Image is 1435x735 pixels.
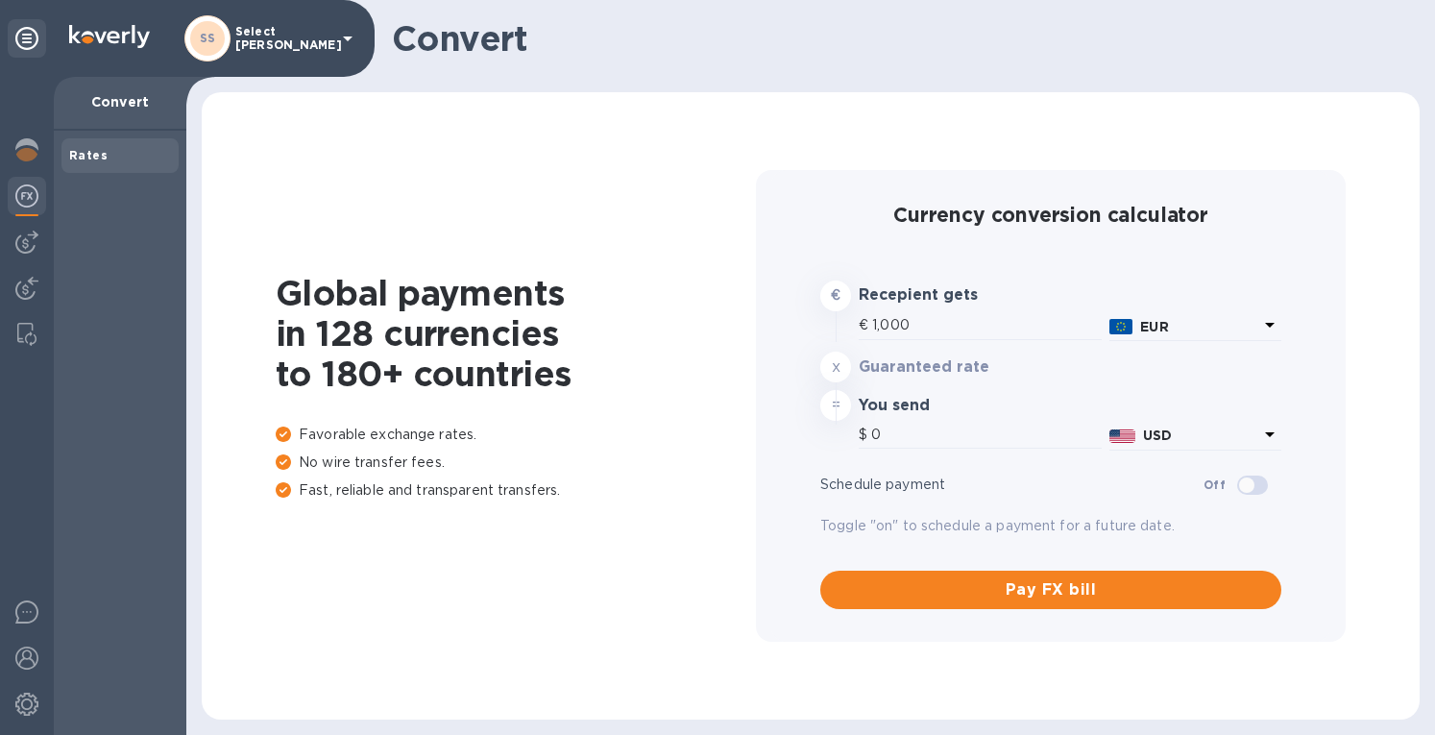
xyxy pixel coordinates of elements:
span: Pay FX bill [836,578,1266,601]
div: = [820,390,851,421]
b: Off [1204,478,1226,492]
p: Select [PERSON_NAME] [235,25,331,52]
p: Favorable exchange rates. [276,425,756,445]
div: x [820,352,851,382]
button: Pay FX bill [820,571,1281,609]
input: Amount [872,311,1102,340]
p: Toggle "on" to schedule a payment for a future date. [820,516,1281,536]
b: USD [1143,428,1172,443]
img: Foreign exchange [15,184,38,208]
p: Fast, reliable and transparent transfers. [276,480,756,501]
b: EUR [1140,319,1168,334]
b: Rates [69,148,108,162]
strong: € [831,287,840,303]
div: € [859,311,872,340]
b: SS [200,31,216,45]
h3: Guaranteed rate [859,358,1046,377]
p: Schedule payment [820,475,1204,495]
h1: Convert [392,18,1404,59]
h3: You send [859,397,1046,415]
input: Amount [871,421,1102,450]
img: Logo [69,25,150,48]
h2: Currency conversion calculator [820,203,1281,227]
p: No wire transfer fees. [276,453,756,473]
p: Convert [69,92,171,111]
h1: Global payments in 128 currencies to 180+ countries [276,273,756,394]
div: $ [859,421,871,450]
div: Unpin categories [8,19,46,58]
img: USD [1109,429,1135,443]
h3: Recepient gets [859,286,1046,305]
